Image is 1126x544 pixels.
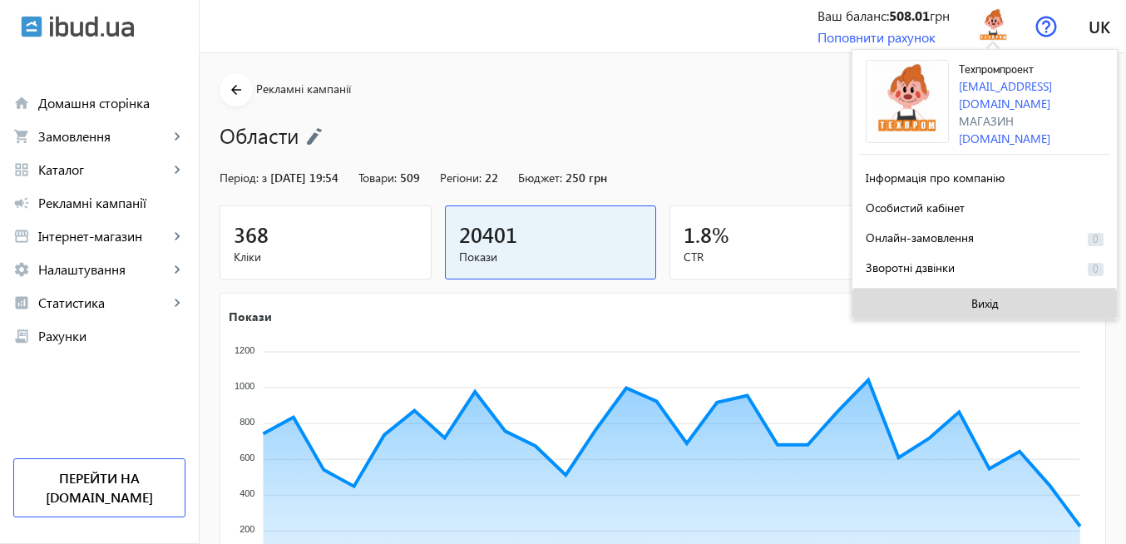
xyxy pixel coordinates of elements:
span: Налаштування [38,261,169,278]
tspan: 200 [240,524,254,534]
mat-icon: keyboard_arrow_right [169,261,185,278]
tspan: 1000 [235,381,254,391]
span: Інформація про компанію [866,170,1005,185]
a: [EMAIL_ADDRESS][DOMAIN_NAME] [959,78,1052,111]
mat-icon: grid_view [13,161,30,178]
span: Кліки [234,249,417,265]
mat-icon: campaign [13,195,30,211]
span: Каталог [38,161,169,178]
a: Поповнити рахунок [817,28,936,46]
mat-icon: arrow_back [226,80,247,101]
b: 508.01 [889,7,930,24]
span: Регіони: [440,170,482,185]
span: Інтернет-магазин [38,228,169,245]
span: Період: з [220,170,267,185]
span: % [712,220,729,248]
mat-icon: keyboard_arrow_right [169,294,185,311]
span: Техпромпроект [959,64,1034,76]
span: uk [1089,16,1110,37]
span: 0 [1088,233,1104,246]
span: Статистика [38,294,169,311]
button: Вихід [852,289,1117,319]
span: Рахунки [38,328,185,344]
mat-icon: storefront [13,228,30,245]
mat-icon: keyboard_arrow_right [169,161,185,178]
span: Товари: [358,170,397,185]
button: Інформація про компанію [859,161,1110,191]
span: Вихід [971,297,999,310]
span: Зворотні дзвінки [866,260,955,275]
span: Покази [459,249,643,265]
span: 1.8 [684,220,712,248]
span: 368 [234,220,269,248]
span: 22 [485,170,498,185]
div: Магазин [959,112,1110,130]
span: Онлайн-замовлення [866,230,974,245]
mat-icon: settings [13,261,30,278]
img: ibud.svg [21,16,42,37]
span: CTR [684,249,867,265]
img: 640060b0a839277244823997887535-87f07bb574.png [975,7,1012,45]
span: 0 [1088,263,1104,276]
span: Особистий кабінет [866,200,965,215]
mat-icon: receipt_long [13,328,30,344]
span: Рекламні кампанії [38,195,185,211]
h1: Области [220,121,1001,150]
img: ibud_text.svg [50,16,134,37]
mat-icon: keyboard_arrow_right [169,228,185,245]
button: Особистий кабінет [859,191,1110,221]
mat-icon: keyboard_arrow_right [169,128,185,145]
button: Онлайн-замовлення0 [859,221,1110,251]
a: [DOMAIN_NAME] [959,131,1050,146]
span: [DATE] 19:54 [270,170,338,185]
span: Рекламні кампанії [256,81,351,96]
span: 509 [400,170,420,185]
img: 640060b0a839277244823997887535-87f07bb574.png [866,60,949,143]
span: Бюджет: [518,170,562,185]
span: Домашня сторінка [38,95,185,111]
mat-icon: analytics [13,294,30,311]
mat-icon: home [13,95,30,111]
span: 20401 [459,220,517,248]
tspan: 1200 [235,345,254,355]
text: Покази [229,308,272,324]
tspan: 800 [240,417,254,427]
tspan: 400 [240,488,254,498]
a: Перейти на [DOMAIN_NAME] [13,458,185,517]
img: help.svg [1035,16,1057,37]
tspan: 600 [240,453,254,462]
div: Ваш баланс: грн [817,7,950,25]
mat-icon: shopping_cart [13,128,30,145]
span: Замовлення [38,128,169,145]
span: 250 грн [565,170,607,185]
button: Зворотні дзвінки0 [859,251,1110,281]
